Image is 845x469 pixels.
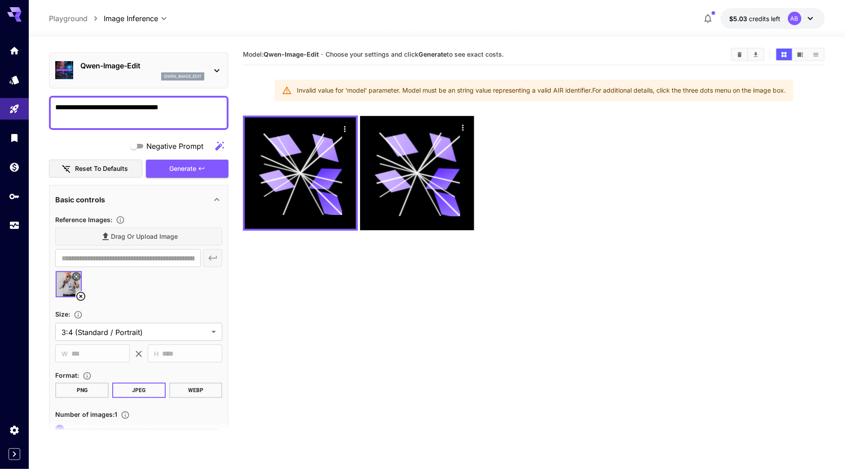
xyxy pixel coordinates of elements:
[55,383,109,398] button: PNG
[9,191,20,202] div: API Keys
[9,45,20,56] div: Home
[9,424,20,436] div: Settings
[62,327,208,338] span: 3:4 (Standard / Portrait)
[731,48,765,61] div: Clear ImagesDownload All
[49,13,88,24] a: Playground
[9,74,20,85] div: Models
[55,371,79,379] span: Format :
[80,60,204,71] p: Qwen-Image-Edit
[808,49,824,60] button: Show images in list view
[749,15,781,22] span: credits left
[264,50,319,58] b: Qwen-Image-Edit
[732,49,748,60] button: Clear Images
[326,50,504,58] span: Choose your settings and click to see exact costs.
[788,12,801,25] div: AB
[169,163,196,174] span: Generate
[117,411,133,420] button: Specify how many images to generate in a single request. Each image generation will be charged se...
[243,50,319,58] span: Model:
[55,411,117,418] span: Number of images : 1
[748,49,764,60] button: Download All
[730,15,749,22] span: $5.03
[104,13,158,24] span: Image Inference
[9,448,20,460] button: Expand sidebar
[321,49,323,60] p: ·
[9,132,20,143] div: Library
[55,310,70,318] span: Size :
[169,383,223,398] button: WEBP
[49,160,142,178] button: Reset to defaults
[62,348,68,359] span: W
[297,82,786,98] div: Invalid value for 'model' parameter. Model must be an string value representing a valid AIR ident...
[9,220,20,231] div: Usage
[339,122,352,135] div: Actions
[792,49,808,60] button: Show images in video view
[457,121,470,134] div: Actions
[55,216,112,223] span: Reference Images :
[55,57,222,84] div: Qwen-Image-Editqwen_image_edit
[70,310,86,319] button: Adjust the dimensions of the generated image by specifying its width and height in pixels, or sel...
[79,371,95,380] button: Choose the file format for the output image.
[55,194,105,205] p: Basic controls
[55,189,222,210] div: Basic controls
[154,348,158,359] span: H
[146,141,203,152] span: Negative Prompt
[112,215,128,224] button: Upload a reference image to guide the result. This is needed for Image-to-Image or Inpainting. Su...
[112,383,166,398] button: JPEG
[9,103,20,115] div: Playground
[418,50,447,58] b: Generate
[164,73,202,80] p: qwen_image_edit
[776,49,792,60] button: Show images in grid view
[775,48,825,61] div: Show images in grid viewShow images in video viewShow images in list view
[49,13,104,24] nav: breadcrumb
[730,14,781,23] div: $5.03438
[146,160,229,178] button: Generate
[9,161,20,173] div: Wallet
[721,8,825,29] button: $5.03438AB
